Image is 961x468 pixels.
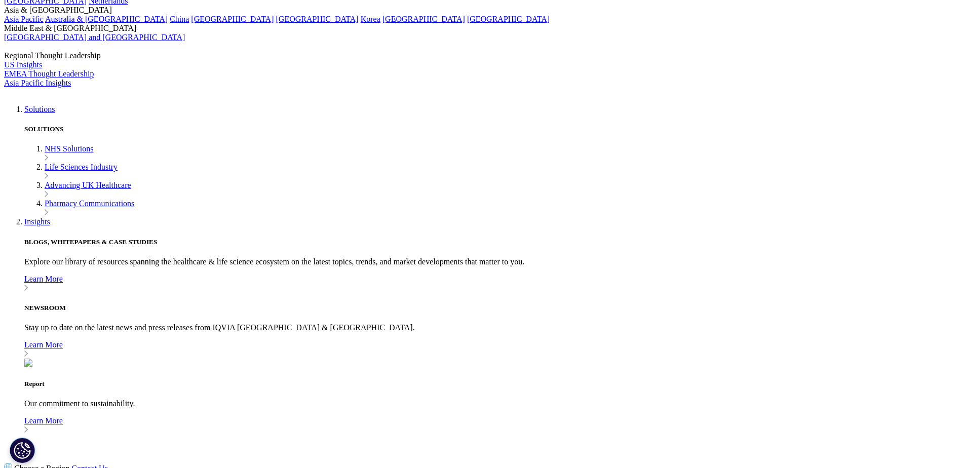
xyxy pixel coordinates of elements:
h5: NEWSROOM [24,304,957,312]
a: Asia Pacific [4,15,44,23]
a: [GEOGRAPHIC_DATA] [467,15,550,23]
div: Asia & [GEOGRAPHIC_DATA] [4,6,957,15]
a: [GEOGRAPHIC_DATA] [276,15,359,23]
a: [GEOGRAPHIC_DATA] and [GEOGRAPHIC_DATA] [4,33,185,42]
a: Solutions [24,105,55,113]
a: Korea [361,15,380,23]
img: 1005_group-of-friends-laughing-and-smiling-outside.jpg [24,359,32,367]
a: EMEA Thought Leadership [4,69,94,78]
a: [GEOGRAPHIC_DATA] [191,15,274,23]
a: China [170,15,189,23]
button: Cookies Settings [10,438,35,463]
a: Australia & [GEOGRAPHIC_DATA] [45,15,168,23]
a: Insights [24,217,50,226]
p: Stay up to date on the latest news and press releases from IQVIA [GEOGRAPHIC_DATA] & [GEOGRAPHIC_... [24,323,957,332]
a: Learn More [24,275,957,293]
p: Explore our library of resources spanning the healthcare & life science ecosystem on the latest t... [24,257,957,266]
a: Life Sciences Industry [45,163,118,171]
a: Advancing UK Healthcare [45,181,131,189]
a: Learn More [24,340,957,359]
nav: Primary [4,105,957,435]
a: [GEOGRAPHIC_DATA] [382,15,465,23]
h5: Report [24,380,957,388]
div: Regional Thought Leadership [4,51,957,60]
a: Pharmacy Communications [45,199,134,208]
h5: SOLUTIONS [24,125,957,133]
a: US Insights [4,60,42,69]
a: Asia Pacific Insights [4,79,71,87]
div: Middle East & [GEOGRAPHIC_DATA] [4,24,957,33]
a: NHS Solutions [45,144,93,153]
h5: BLOGS, WHITEPAPERS & CASE STUDIES [24,238,957,246]
a: Learn More [24,416,957,435]
p: Our commitment to sustainability. [24,399,957,408]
